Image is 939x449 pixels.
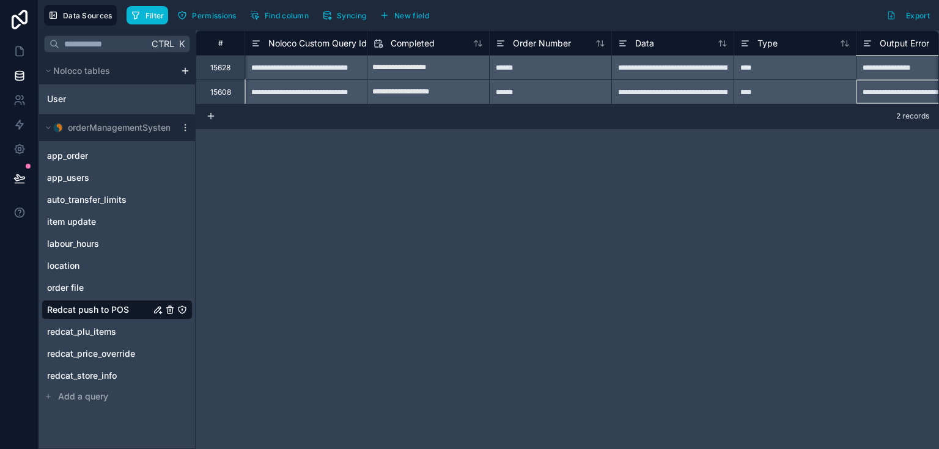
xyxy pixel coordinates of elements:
[47,282,84,294] span: order file
[42,89,193,109] a: User
[394,11,429,20] span: New field
[58,390,108,403] span: Add a query
[47,260,79,272] span: location
[173,6,245,24] a: Permissions
[42,300,193,319] a: Redcat push to POS
[42,146,193,166] a: app_order
[882,5,934,26] button: Export
[42,256,193,276] a: location
[906,11,930,20] span: Export
[192,11,236,20] span: Permissions
[318,6,370,24] button: Syncing
[177,40,186,48] span: K
[39,57,195,411] div: scrollable content
[47,150,88,162] span: app_order
[53,65,110,77] span: Noloco tables
[63,11,112,20] span: Data Sources
[42,212,193,232] a: item update
[268,37,367,49] span: Noloco Custom Query Id
[42,119,175,136] button: MySQL logoorderManagementSystem
[68,122,173,134] span: orderManagementSystem
[42,62,175,79] button: Noloco tables
[44,5,117,26] button: Data Sources
[896,111,929,121] span: 2 records
[635,37,654,49] span: Data
[47,370,117,382] span: redcat_store_info
[47,238,99,250] span: labour_hours
[42,190,193,210] a: auto_transfer_limits
[47,172,89,184] span: app_users
[375,6,433,24] button: New field
[880,37,929,49] span: Output Error
[47,304,129,316] span: Redcat push to POS
[47,326,116,338] span: redcat_plu_items
[757,37,778,49] span: Type
[42,388,193,405] button: Add a query
[53,123,63,133] img: MySQL logo
[391,37,435,49] span: Completed
[150,36,175,51] span: Ctrl
[47,194,127,206] span: auto_transfer_limits
[318,6,375,24] a: Syncing
[47,93,66,105] span: User
[210,63,230,73] div: 15628
[127,6,169,24] button: Filter
[42,344,193,363] a: redcat_price_override
[47,348,135,360] span: redcat_price_override
[42,322,193,341] a: redcat_plu_items
[210,87,231,97] div: 15608
[337,11,366,20] span: Syncing
[47,216,96,228] span: item update
[173,6,240,24] button: Permissions
[42,278,193,298] a: order file
[42,366,193,385] a: redcat_store_info
[513,37,571,49] span: Order Number
[205,38,235,48] div: #
[42,168,193,188] a: app_users
[42,234,193,254] a: labour_hours
[246,6,313,24] button: Find column
[265,11,309,20] span: Find column
[145,11,164,20] span: Filter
